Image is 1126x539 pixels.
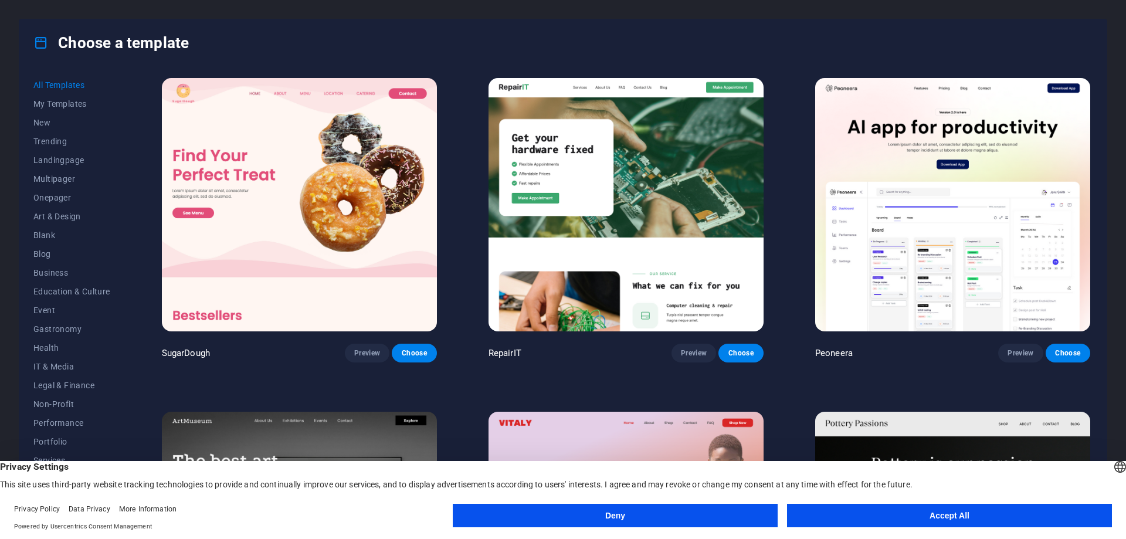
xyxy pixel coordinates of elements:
[33,399,110,409] span: Non-Profit
[33,432,110,451] button: Portfolio
[33,170,110,188] button: Multipager
[33,249,110,259] span: Blog
[681,348,707,358] span: Preview
[33,151,110,170] button: Landingpage
[33,137,110,146] span: Trending
[33,395,110,413] button: Non-Profit
[33,212,110,221] span: Art & Design
[33,357,110,376] button: IT & Media
[33,301,110,320] button: Event
[33,132,110,151] button: Trending
[33,418,110,428] span: Performance
[815,78,1090,331] img: Peoneera
[728,348,754,358] span: Choose
[33,226,110,245] button: Blank
[33,76,110,94] button: All Templates
[33,376,110,395] button: Legal & Finance
[33,230,110,240] span: Blank
[33,155,110,165] span: Landingpage
[33,99,110,109] span: My Templates
[33,451,110,470] button: Services
[33,113,110,132] button: New
[401,348,427,358] span: Choose
[354,348,380,358] span: Preview
[392,344,436,362] button: Choose
[718,344,763,362] button: Choose
[345,344,389,362] button: Preview
[33,94,110,113] button: My Templates
[162,78,437,331] img: SugarDough
[33,343,110,352] span: Health
[33,287,110,296] span: Education & Culture
[33,413,110,432] button: Performance
[33,306,110,315] span: Event
[33,263,110,282] button: Business
[33,282,110,301] button: Education & Culture
[33,456,110,465] span: Services
[33,193,110,202] span: Onepager
[33,174,110,184] span: Multipager
[33,268,110,277] span: Business
[33,245,110,263] button: Blog
[33,381,110,390] span: Legal & Finance
[33,324,110,334] span: Gastronomy
[33,362,110,371] span: IT & Media
[33,437,110,446] span: Portfolio
[162,347,210,359] p: SugarDough
[33,80,110,90] span: All Templates
[671,344,716,362] button: Preview
[489,347,521,359] p: RepairIT
[33,33,189,52] h4: Choose a template
[489,78,764,331] img: RepairIT
[33,207,110,226] button: Art & Design
[33,320,110,338] button: Gastronomy
[33,188,110,207] button: Onepager
[33,338,110,357] button: Health
[815,347,853,359] p: Peoneera
[33,118,110,127] span: New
